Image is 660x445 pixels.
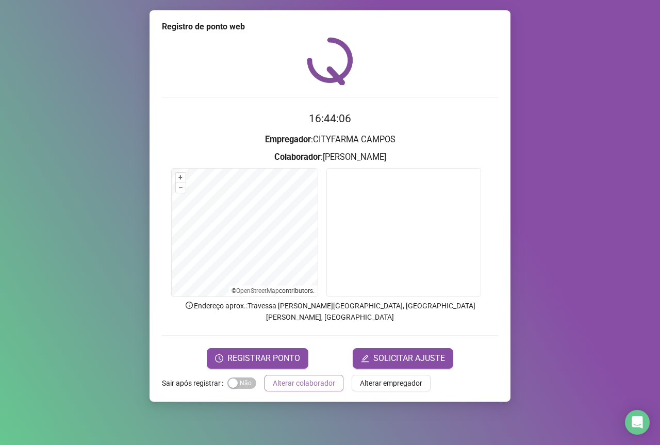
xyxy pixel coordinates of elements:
[176,173,186,183] button: +
[274,152,321,162] strong: Colaborador
[185,301,194,310] span: info-circle
[232,287,315,294] li: © contributors.
[265,375,343,391] button: Alterar colaborador
[227,352,300,365] span: REGISTRAR PONTO
[162,375,227,391] label: Sair após registrar
[307,37,353,85] img: QRPoint
[352,375,431,391] button: Alterar empregador
[353,348,453,369] button: editSOLICITAR AJUSTE
[273,377,335,389] span: Alterar colaborador
[360,377,422,389] span: Alterar empregador
[162,151,498,164] h3: : [PERSON_NAME]
[625,410,650,435] div: Open Intercom Messenger
[162,133,498,146] h3: : CITYFARMA CAMPOS
[373,352,445,365] span: SOLICITAR AJUSTE
[162,300,498,323] p: Endereço aprox. : Travessa [PERSON_NAME][GEOGRAPHIC_DATA], [GEOGRAPHIC_DATA][PERSON_NAME], [GEOGR...
[309,112,351,125] time: 16:44:06
[236,287,279,294] a: OpenStreetMap
[215,354,223,362] span: clock-circle
[176,183,186,193] button: –
[361,354,369,362] span: edit
[265,135,311,144] strong: Empregador
[207,348,308,369] button: REGISTRAR PONTO
[162,21,498,33] div: Registro de ponto web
